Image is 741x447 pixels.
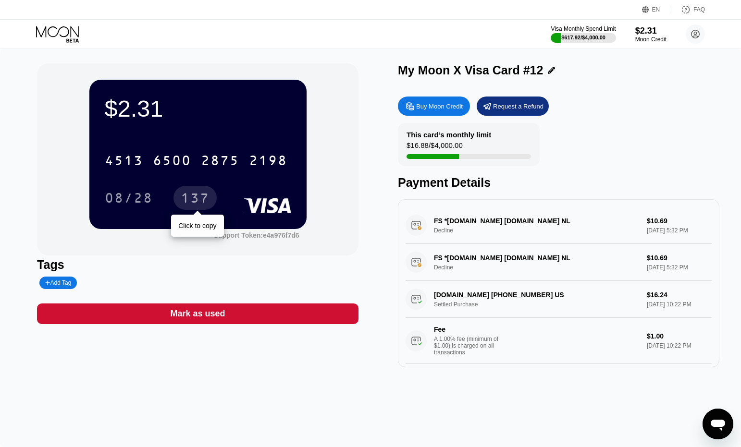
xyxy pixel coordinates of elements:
div: FAQ [671,5,705,14]
div: 4513 [105,154,143,169]
div: Fee [434,326,501,333]
div: EN [652,6,660,13]
div: $617.92 / $4,000.00 [561,35,605,40]
div: $2.31 [635,26,667,36]
div: A 1.00% fee (minimum of $1.00) is charged on all transactions [434,336,506,356]
div: 08/28 [105,192,153,207]
div: Buy Moon Credit [398,97,470,116]
div: 2198 [249,154,287,169]
div: My Moon X Visa Card #12 [398,63,543,77]
div: 4513650028752198 [99,148,293,172]
div: $16.88 / $4,000.00 [407,141,463,154]
div: Add Tag [45,279,71,286]
div: Click to copy [178,222,216,230]
div: Mark as used [37,303,358,324]
div: Request a Refund [493,102,543,110]
div: Tags [37,258,358,272]
div: 137 [173,186,217,210]
div: $2.31 [105,95,291,122]
div: FeeA 1.00% fee (minimum of $1.00) is charged on all transactions$1.00[DATE] 10:22 PM [406,318,712,364]
div: EN [642,5,671,14]
div: [DATE] 10:22 PM [647,342,712,349]
div: $1.00 [647,332,712,340]
div: 6500 [153,154,191,169]
div: Visa Monthly Spend Limit$617.92/$4,000.00 [551,25,616,43]
div: $2.31Moon Credit [635,26,667,43]
div: This card’s monthly limit [407,131,491,139]
div: Buy Moon Credit [416,102,463,110]
div: Moon Credit [635,36,667,43]
div: Support Token:e4a976f7d6 [214,231,299,239]
div: 137 [181,192,210,207]
div: Mark as used [171,308,225,319]
div: FAQ [693,6,705,13]
div: Visa Monthly Spend Limit [551,25,616,32]
div: 08/28 [98,186,160,210]
div: Payment Details [398,176,719,190]
iframe: ปุ่มเพื่อเปิดใช้หน้าต่างการส่งข้อความ [703,409,733,439]
div: Support Token: e4a976f7d6 [214,231,299,239]
div: Request a Refund [477,97,549,116]
div: 2875 [201,154,239,169]
div: Add Tag [39,277,77,289]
